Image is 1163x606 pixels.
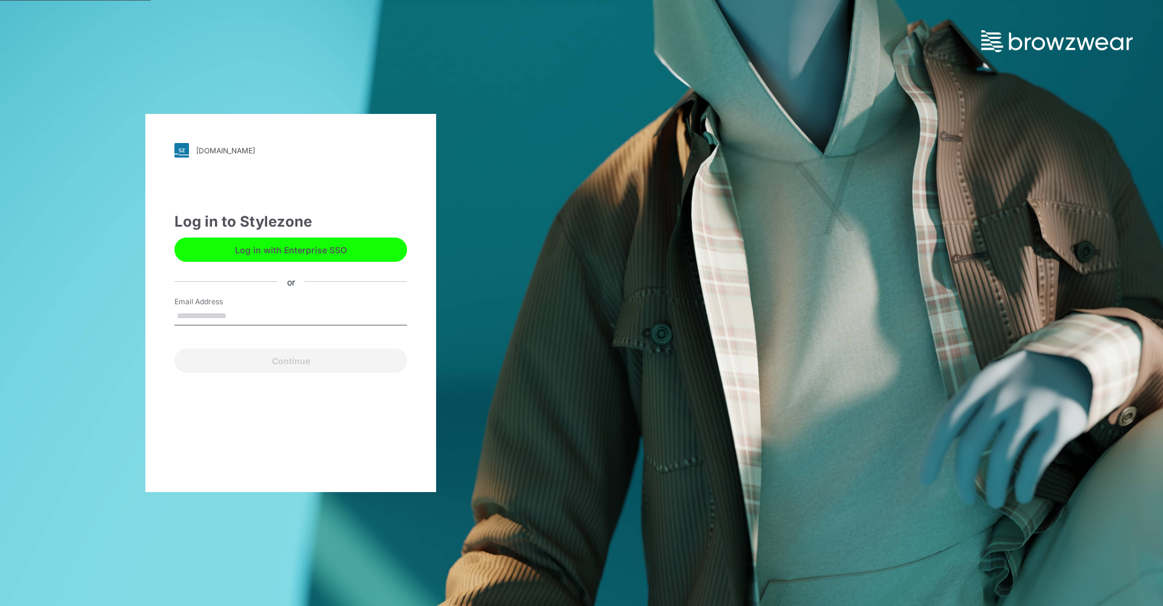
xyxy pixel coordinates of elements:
img: browzwear-logo.73288ffb.svg [981,30,1133,52]
a: [DOMAIN_NAME] [174,143,407,158]
div: Log in to Stylezone [174,211,407,233]
label: Email Address [174,296,259,307]
img: svg+xml;base64,PHN2ZyB3aWR0aD0iMjgiIGhlaWdodD0iMjgiIHZpZXdCb3g9IjAgMCAyOCAyOCIgZmlsbD0ibm9uZSIgeG... [174,143,189,158]
div: [DOMAIN_NAME] [196,146,255,155]
button: Log in with Enterprise SSO [174,238,407,262]
div: or [277,275,305,288]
